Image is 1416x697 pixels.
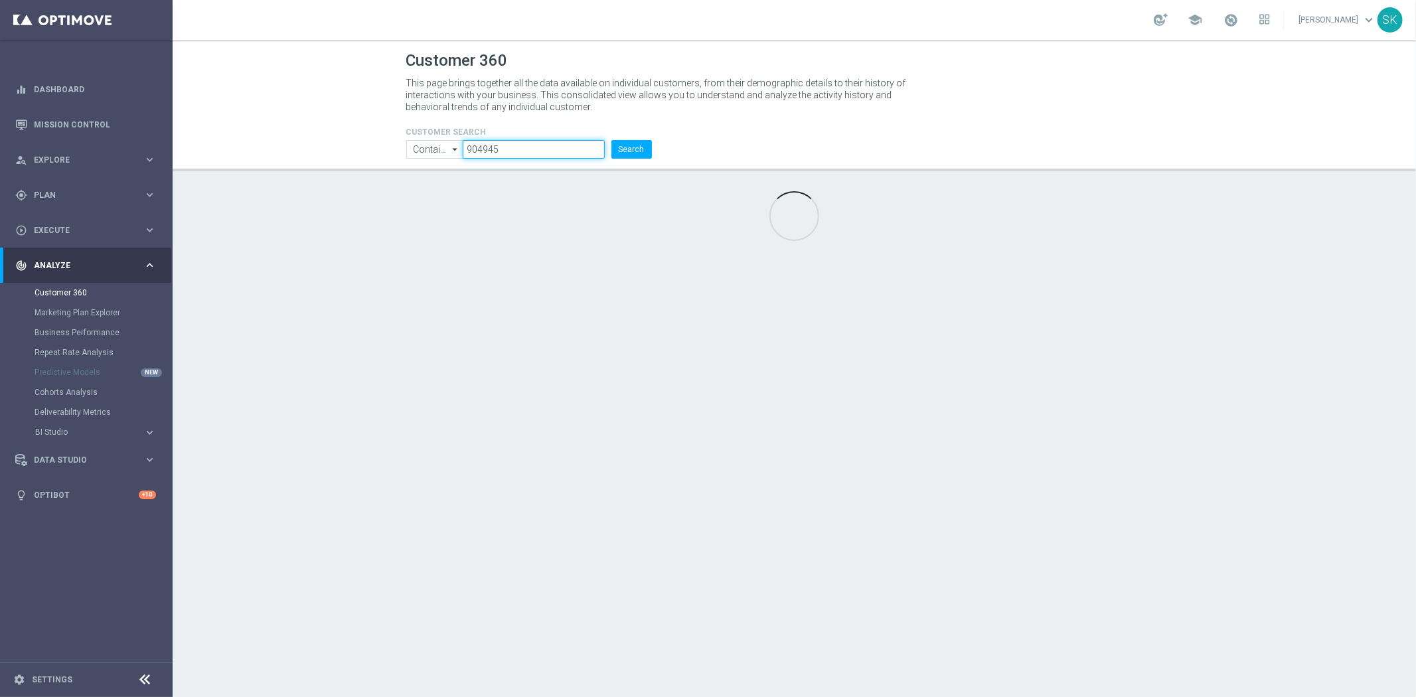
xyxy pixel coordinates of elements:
i: lightbulb [15,489,27,501]
i: keyboard_arrow_right [143,224,156,236]
a: Deliverability Metrics [35,407,138,418]
div: SK [1377,7,1403,33]
span: Analyze [34,262,143,270]
div: Data Studio [15,454,143,466]
button: Data Studio keyboard_arrow_right [15,455,157,465]
button: track_changes Analyze keyboard_arrow_right [15,260,157,271]
button: person_search Explore keyboard_arrow_right [15,155,157,165]
span: BI Studio [35,428,130,436]
span: Explore [34,156,143,164]
i: track_changes [15,260,27,271]
a: Marketing Plan Explorer [35,307,138,318]
div: Execute [15,224,143,236]
div: NEW [141,368,162,377]
a: Dashboard [34,72,156,107]
div: Plan [15,189,143,201]
button: BI Studio keyboard_arrow_right [35,427,157,437]
h1: Customer 360 [406,51,1183,70]
i: keyboard_arrow_right [143,259,156,271]
div: Business Performance [35,323,171,343]
i: arrow_drop_down [449,141,462,158]
span: Plan [34,191,143,199]
i: gps_fixed [15,189,27,201]
button: Mission Control [15,119,157,130]
a: Optibot [34,477,139,512]
div: Optibot [15,477,156,512]
div: Explore [15,154,143,166]
a: Settings [32,676,72,684]
button: gps_fixed Plan keyboard_arrow_right [15,190,157,200]
span: Data Studio [34,456,143,464]
div: Cohorts Analysis [35,382,171,402]
button: Search [611,140,652,159]
span: Execute [34,226,143,234]
div: Mission Control [15,107,156,142]
button: equalizer Dashboard [15,84,157,95]
span: keyboard_arrow_down [1362,13,1376,27]
div: Deliverability Metrics [35,402,171,422]
i: settings [13,674,25,686]
div: Dashboard [15,72,156,107]
input: Enter CID, Email, name or phone [463,140,604,159]
a: [PERSON_NAME]keyboard_arrow_down [1297,10,1377,30]
a: Cohorts Analysis [35,387,138,398]
button: play_circle_outline Execute keyboard_arrow_right [15,225,157,236]
input: Contains [406,140,463,159]
i: keyboard_arrow_right [143,426,156,439]
div: BI Studio [35,428,143,436]
a: Business Performance [35,327,138,338]
div: Repeat Rate Analysis [35,343,171,362]
a: Customer 360 [35,287,138,298]
div: BI Studio [35,422,171,442]
div: +10 [139,491,156,499]
a: Repeat Rate Analysis [35,347,138,358]
i: keyboard_arrow_right [143,453,156,466]
button: lightbulb Optibot +10 [15,490,157,501]
i: keyboard_arrow_right [143,189,156,201]
span: school [1188,13,1202,27]
a: Mission Control [34,107,156,142]
div: Analyze [15,260,143,271]
i: person_search [15,154,27,166]
div: Marketing Plan Explorer [35,303,171,323]
div: Customer 360 [35,283,171,303]
div: Predictive Models [35,362,171,382]
i: play_circle_outline [15,224,27,236]
i: keyboard_arrow_right [143,153,156,166]
p: This page brings together all the data available on individual customers, from their demographic ... [406,77,917,113]
h4: CUSTOMER SEARCH [406,127,652,137]
i: equalizer [15,84,27,96]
